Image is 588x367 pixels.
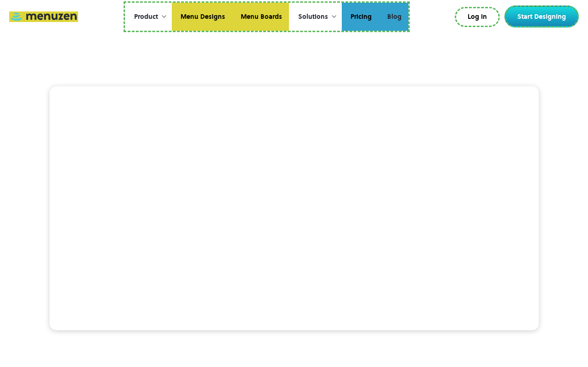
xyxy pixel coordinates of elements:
a: Menu Designs [172,3,232,31]
a: Pricing [342,3,379,31]
div: Solutions [298,12,328,22]
div: Solutions [289,3,342,31]
div: Product [125,3,172,31]
a: Blog [379,3,408,31]
a: Start Designing [504,6,579,28]
a: Menu Boards [232,3,289,31]
a: Log In [455,7,500,27]
div: Product [134,12,158,22]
